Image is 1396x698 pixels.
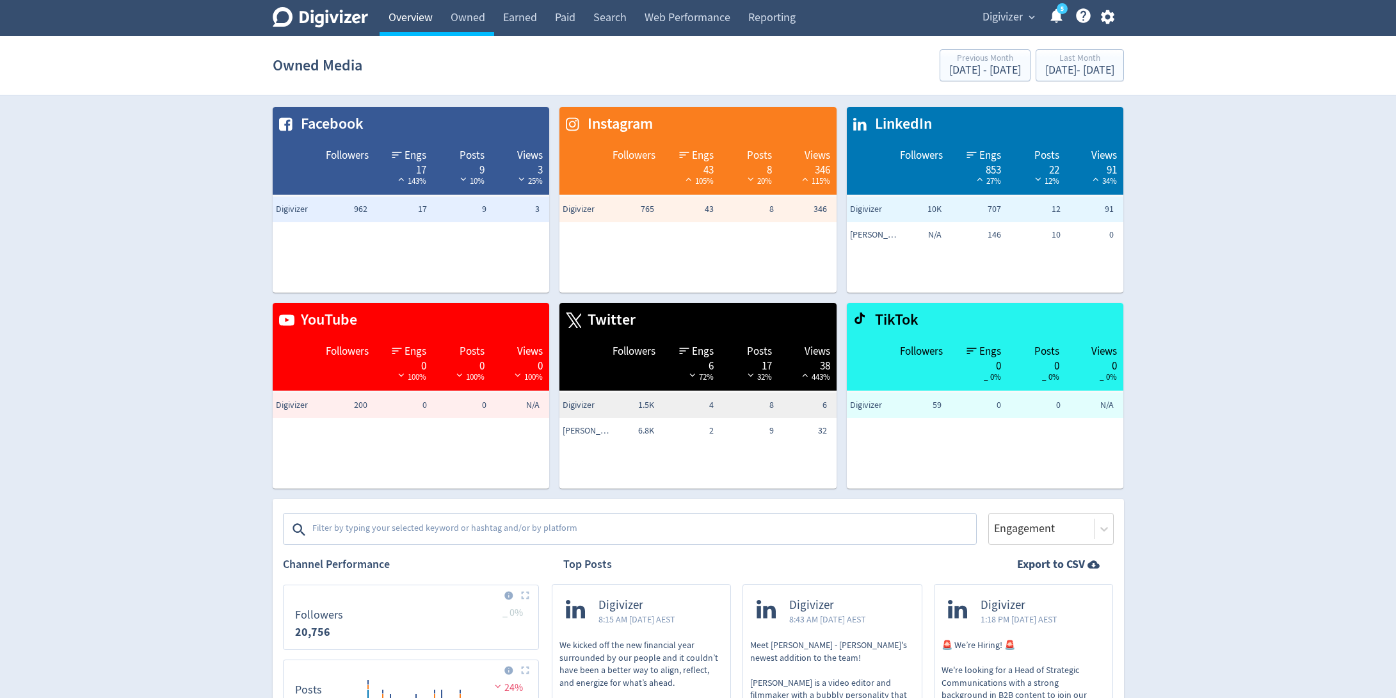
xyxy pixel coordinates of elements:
span: Digivizer [850,203,901,216]
td: 765 [598,197,657,222]
span: Posts [460,148,485,163]
span: LinkedIn [869,113,932,135]
td: 146 [945,222,1004,248]
span: Posts [460,344,485,359]
img: negative-performance.svg [492,681,504,691]
td: 346 [777,197,837,222]
td: 43 [657,197,717,222]
div: [DATE] - [DATE] [1045,65,1114,76]
td: 17 [371,197,430,222]
td: 32 [777,418,837,444]
img: negative-performance-white.svg [1032,174,1045,184]
div: 17 [726,359,772,369]
img: negative-performance-white.svg [744,370,757,380]
span: 8:43 AM [DATE] AEST [789,613,866,626]
span: Views [517,344,543,359]
div: 91 [1072,163,1118,173]
span: 443% [799,371,830,382]
span: Digivizer [789,598,866,613]
span: Engs [979,148,1001,163]
span: Views [805,344,830,359]
span: Digivizer [981,598,1057,613]
span: Digivizer [276,203,327,216]
td: 9 [430,197,490,222]
td: 6.8K [598,418,657,444]
span: Digivizer [276,399,327,412]
span: Followers [613,344,655,359]
span: Posts [747,344,772,359]
span: 100% [511,371,543,382]
img: negative-performance-white.svg [395,370,408,380]
img: positive-performance-white.svg [682,174,695,184]
div: 38 [785,359,830,369]
div: 3 [497,163,543,173]
span: 32% [744,371,772,382]
td: 59 [885,393,945,418]
table: customized table [847,303,1124,489]
td: 0 [371,393,430,418]
span: Facebook [294,113,364,135]
span: Engs [692,344,714,359]
td: 8 [717,197,776,222]
h1: Owned Media [273,45,362,86]
div: 9 [439,163,485,173]
span: 105% [682,175,714,186]
img: positive-performance-white.svg [974,174,986,184]
div: Previous Month [949,54,1021,65]
span: Engs [405,344,426,359]
span: Engs [979,344,1001,359]
td: 12 [1004,197,1064,222]
td: 707 [945,197,1004,222]
h2: Top Posts [563,556,612,572]
span: 1:18 PM [DATE] AEST [981,613,1057,626]
strong: 20,756 [295,624,330,640]
img: positive-performance-white.svg [1089,174,1102,184]
table: customized table [273,107,550,293]
td: 1.5K [598,393,657,418]
span: Views [517,148,543,163]
table: customized table [559,303,837,489]
span: 100% [395,371,426,382]
td: 0 [430,393,490,418]
img: positive-performance-white.svg [799,174,812,184]
img: Placeholder [521,666,529,674]
span: Emma Lo Russo [850,229,901,241]
div: 0 [381,359,427,369]
td: 6 [777,393,837,418]
td: 0 [1064,222,1123,248]
span: Views [1091,344,1117,359]
span: 27% [974,175,1001,186]
span: Digivizer [598,598,675,613]
span: 8:15 AM [DATE] AEST [598,613,675,626]
table: customized table [273,303,550,489]
span: 20% [744,175,772,186]
span: 143% [395,175,426,186]
svg: Followers 20,756 [289,590,533,644]
div: 346 [785,163,830,173]
dt: Followers [295,608,343,622]
img: negative-performance-white.svg [511,370,524,380]
img: negative-performance-white.svg [515,174,528,184]
div: 0 [439,359,485,369]
span: _ 0% [1100,371,1117,382]
span: Digivizer [563,203,614,216]
span: Views [1091,148,1117,163]
img: positive-performance-white.svg [395,174,408,184]
td: 91 [1064,197,1123,222]
div: 0 [497,359,543,369]
span: Twitter [581,309,636,331]
td: 4 [657,393,717,418]
span: 25% [515,175,543,186]
td: 962 [311,197,371,222]
a: 5 [1057,3,1068,14]
span: Digivizer [983,7,1023,28]
td: 3 [490,197,549,222]
td: 2 [657,418,717,444]
table: customized table [847,107,1124,293]
span: 24% [492,681,523,694]
td: 10 [1004,222,1064,248]
button: Previous Month[DATE] - [DATE] [940,49,1031,81]
td: 9 [717,418,776,444]
div: [DATE] - [DATE] [949,65,1021,76]
td: N/A [885,222,945,248]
